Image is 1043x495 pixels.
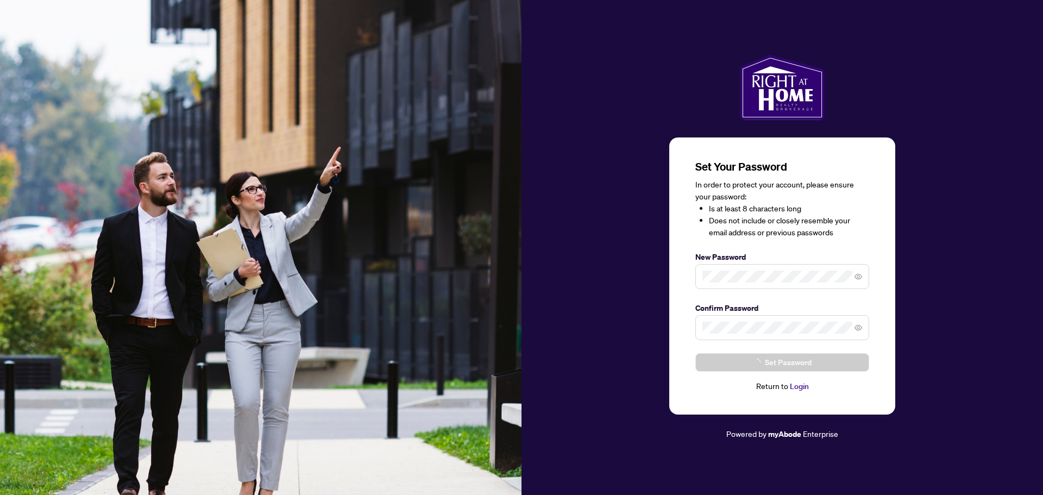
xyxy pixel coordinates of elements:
div: In order to protect your account, please ensure your password: [695,179,869,239]
div: Return to [695,380,869,393]
li: Is at least 8 characters long [709,203,869,215]
button: Set Password [695,353,869,372]
label: Confirm Password [695,302,869,314]
span: eye [854,324,862,331]
span: Enterprise [803,429,838,438]
label: New Password [695,251,869,263]
span: Powered by [726,429,766,438]
a: myAbode [768,428,801,440]
span: eye [854,273,862,280]
h3: Set Your Password [695,159,869,174]
a: Login [790,381,809,391]
li: Does not include or closely resemble your email address or previous passwords [709,215,869,239]
img: ma-logo [740,55,824,120]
